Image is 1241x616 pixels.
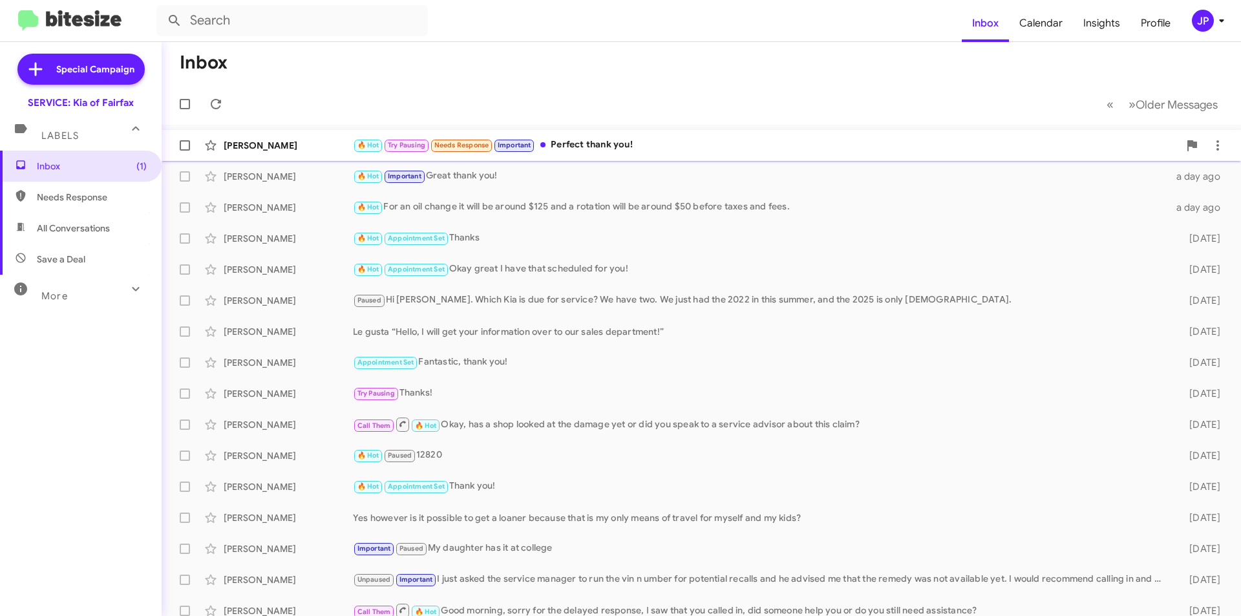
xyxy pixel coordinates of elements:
[388,141,425,149] span: Try Pausing
[357,421,391,430] span: Call Them
[224,170,353,183] div: [PERSON_NAME]
[224,387,353,400] div: [PERSON_NAME]
[224,263,353,276] div: [PERSON_NAME]
[1099,91,1121,118] button: Previous
[224,139,353,152] div: [PERSON_NAME]
[224,480,353,493] div: [PERSON_NAME]
[353,262,1169,277] div: Okay great I have that scheduled for you!
[56,63,134,76] span: Special Campaign
[388,265,445,273] span: Appointment Set
[353,325,1169,338] div: Le gusta “Hello, I will get your information over to our sales department!”
[1181,10,1227,32] button: JP
[353,169,1169,184] div: Great thank you!
[353,448,1169,463] div: 12820
[1099,91,1225,118] nav: Page navigation example
[224,325,353,338] div: [PERSON_NAME]
[357,141,379,149] span: 🔥 Hot
[357,482,379,491] span: 🔥 Hot
[41,130,79,142] span: Labels
[1169,449,1231,462] div: [DATE]
[1169,294,1231,307] div: [DATE]
[1169,170,1231,183] div: a day ago
[399,575,433,584] span: Important
[37,191,147,204] span: Needs Response
[1169,201,1231,214] div: a day ago
[357,265,379,273] span: 🔥 Hot
[180,52,228,73] h1: Inbox
[41,290,68,302] span: More
[1169,511,1231,524] div: [DATE]
[224,418,353,431] div: [PERSON_NAME]
[415,608,437,616] span: 🔥 Hot
[1169,418,1231,431] div: [DATE]
[28,96,134,109] div: SERVICE: Kia of Fairfax
[357,358,414,366] span: Appointment Set
[353,479,1169,494] div: Thank you!
[353,416,1169,432] div: Okay, has a shop looked at the damage yet or did you speak to a service advisor about this claim?
[1136,98,1218,112] span: Older Messages
[1009,5,1073,42] a: Calendar
[1192,10,1214,32] div: JP
[1169,263,1231,276] div: [DATE]
[1129,96,1136,112] span: »
[357,389,395,398] span: Try Pausing
[415,421,437,430] span: 🔥 Hot
[357,575,391,584] span: Unpaused
[1169,232,1231,245] div: [DATE]
[357,544,391,553] span: Important
[388,234,445,242] span: Appointment Set
[962,5,1009,42] a: Inbox
[224,542,353,555] div: [PERSON_NAME]
[224,573,353,586] div: [PERSON_NAME]
[224,449,353,462] div: [PERSON_NAME]
[353,572,1169,587] div: I just asked the service manager to run the vin n umber for potential recalls and he advised me t...
[37,160,147,173] span: Inbox
[498,141,531,149] span: Important
[357,451,379,460] span: 🔥 Hot
[224,201,353,214] div: [PERSON_NAME]
[37,222,110,235] span: All Conversations
[136,160,147,173] span: (1)
[37,253,85,266] span: Save a Deal
[399,544,423,553] span: Paused
[434,141,489,149] span: Needs Response
[357,608,391,616] span: Call Them
[353,200,1169,215] div: For an oil change it will be around $125 and a rotation will be around $50 before taxes and fees.
[357,203,379,211] span: 🔥 Hot
[1169,480,1231,493] div: [DATE]
[388,482,445,491] span: Appointment Set
[1169,356,1231,369] div: [DATE]
[1107,96,1114,112] span: «
[353,355,1169,370] div: Fantastic, thank you!
[1169,325,1231,338] div: [DATE]
[388,451,412,460] span: Paused
[357,172,379,180] span: 🔥 Hot
[224,356,353,369] div: [PERSON_NAME]
[1130,5,1181,42] a: Profile
[1169,387,1231,400] div: [DATE]
[388,172,421,180] span: Important
[224,232,353,245] div: [PERSON_NAME]
[357,296,381,304] span: Paused
[353,138,1179,153] div: Perfect thank you!
[1073,5,1130,42] a: Insights
[353,386,1169,401] div: Thanks!
[224,511,353,524] div: [PERSON_NAME]
[353,293,1169,308] div: Hi [PERSON_NAME]. Which Kia is due for service? We have two. We just had the 2022 in this summer,...
[357,234,379,242] span: 🔥 Hot
[224,294,353,307] div: [PERSON_NAME]
[17,54,145,85] a: Special Campaign
[353,231,1169,246] div: Thanks
[353,541,1169,556] div: My daughter has it at college
[1169,573,1231,586] div: [DATE]
[1169,542,1231,555] div: [DATE]
[1121,91,1225,118] button: Next
[156,5,428,36] input: Search
[353,511,1169,524] div: Yes however is it possible to get a loaner because that is my only means of travel for myself and...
